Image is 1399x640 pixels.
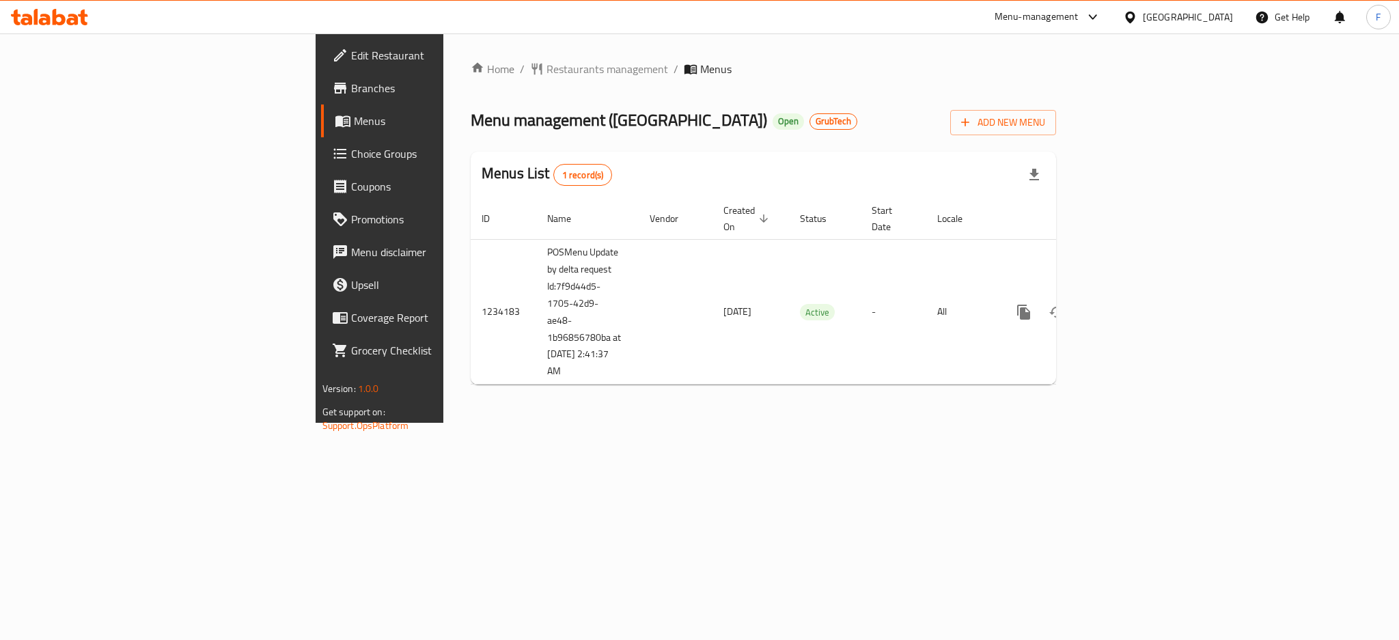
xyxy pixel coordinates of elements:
[553,164,613,186] div: Total records count
[321,236,549,268] a: Menu disclaimer
[351,342,538,359] span: Grocery Checklist
[1008,296,1040,329] button: more
[321,170,549,203] a: Coupons
[926,239,997,385] td: All
[321,301,549,334] a: Coverage Report
[773,113,804,130] div: Open
[471,61,1056,77] nav: breadcrumb
[358,380,379,398] span: 1.0.0
[554,169,612,182] span: 1 record(s)
[950,110,1056,135] button: Add New Menu
[536,239,639,385] td: POSMenu Update by delta request Id:7f9d44d5-1705-42d9-ae48-1b96856780ba at [DATE] 2:41:37 AM
[546,61,668,77] span: Restaurants management
[1376,10,1381,25] span: F
[773,115,804,127] span: Open
[354,113,538,129] span: Menus
[482,163,612,186] h2: Menus List
[351,211,538,227] span: Promotions
[723,202,773,235] span: Created On
[674,61,678,77] li: /
[1040,296,1073,329] button: Change Status
[351,244,538,260] span: Menu disclaimer
[650,210,696,227] span: Vendor
[321,105,549,137] a: Menus
[322,417,409,434] a: Support.OpsPlatform
[351,277,538,293] span: Upsell
[351,309,538,326] span: Coverage Report
[322,403,385,421] span: Get support on:
[471,198,1150,385] table: enhanced table
[861,239,926,385] td: -
[351,80,538,96] span: Branches
[723,303,751,320] span: [DATE]
[872,202,910,235] span: Start Date
[547,210,589,227] span: Name
[800,305,835,320] span: Active
[322,380,356,398] span: Version:
[800,210,844,227] span: Status
[961,114,1045,131] span: Add New Menu
[471,105,767,135] span: Menu management ( [GEOGRAPHIC_DATA] )
[810,115,857,127] span: GrubTech
[321,268,549,301] a: Upsell
[700,61,732,77] span: Menus
[997,198,1150,240] th: Actions
[351,47,538,64] span: Edit Restaurant
[1018,158,1051,191] div: Export file
[321,203,549,236] a: Promotions
[351,178,538,195] span: Coupons
[800,304,835,320] div: Active
[530,61,668,77] a: Restaurants management
[995,9,1079,25] div: Menu-management
[937,210,980,227] span: Locale
[482,210,508,227] span: ID
[1143,10,1233,25] div: [GEOGRAPHIC_DATA]
[321,334,549,367] a: Grocery Checklist
[321,137,549,170] a: Choice Groups
[321,39,549,72] a: Edit Restaurant
[321,72,549,105] a: Branches
[351,145,538,162] span: Choice Groups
